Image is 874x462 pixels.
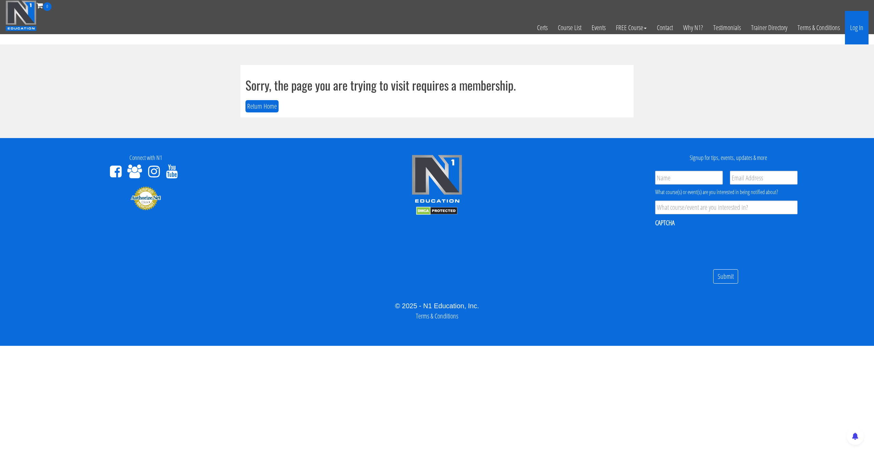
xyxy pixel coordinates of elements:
[588,154,869,161] h4: Signup for tips, events, updates & more
[655,201,798,214] input: What course/event are you interested in?
[652,11,678,44] a: Contact
[655,232,759,258] iframe: reCAPTCHA
[655,188,798,196] div: What course(s) or event(s) are you interested in being notified about?
[713,269,738,284] input: Submit
[553,11,587,44] a: Course List
[730,171,798,185] input: Email Address
[416,311,458,321] a: Terms & Conditions
[5,154,286,161] h4: Connect with N1
[130,186,161,210] img: Authorize.Net Merchant - Click to Verify
[411,154,463,205] img: n1-edu-logo
[845,11,869,44] a: Log In
[532,11,553,44] a: Certs
[611,11,652,44] a: FREE Course
[245,100,279,113] button: Return Home
[655,218,675,227] label: CAPTCHA
[43,2,52,11] span: 0
[416,207,457,215] img: DMCA.com Protection Status
[746,11,792,44] a: Trainer Directory
[655,171,723,185] input: Name
[245,78,629,92] h1: Sorry, the page you are trying to visit requires a membership.
[678,11,708,44] a: Why N1?
[37,1,52,10] a: 0
[587,11,611,44] a: Events
[5,301,869,311] div: © 2025 - N1 Education, Inc.
[708,11,746,44] a: Testimonials
[792,11,845,44] a: Terms & Conditions
[5,0,37,31] img: n1-education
